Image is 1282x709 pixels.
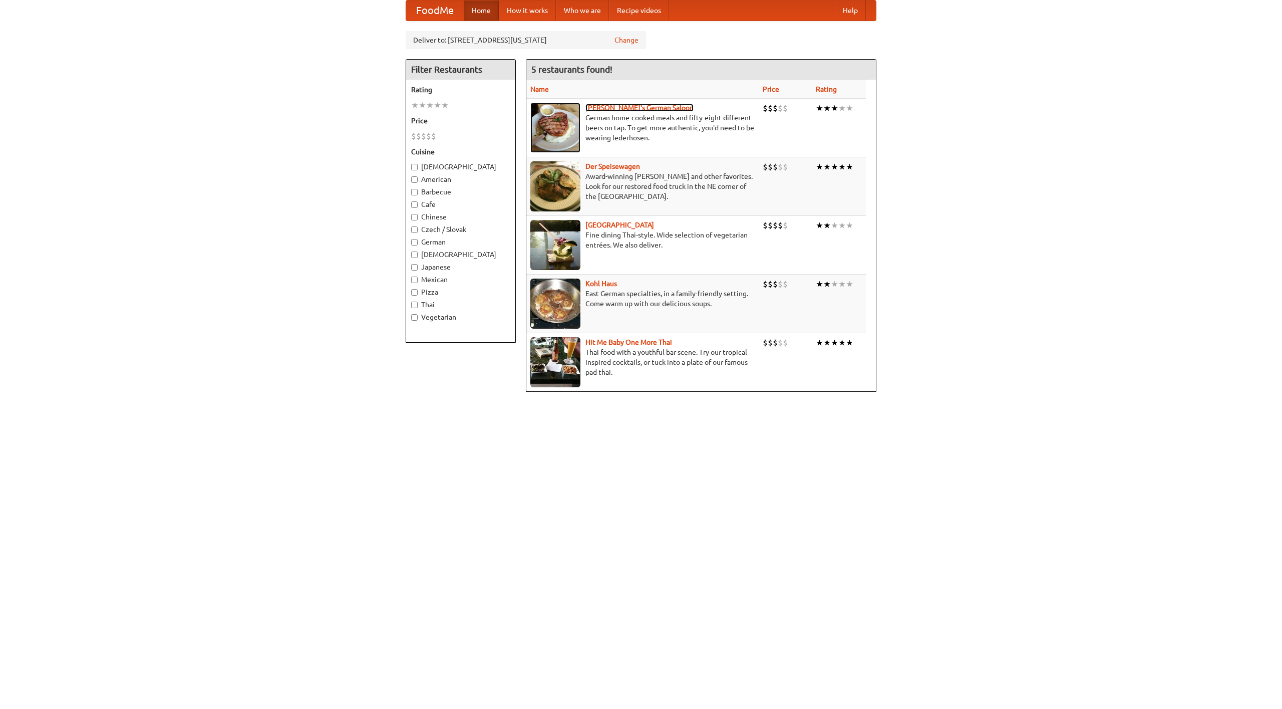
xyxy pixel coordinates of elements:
li: $ [431,131,436,142]
label: Pizza [411,287,510,297]
li: ★ [846,337,853,348]
li: ★ [846,279,853,290]
a: [PERSON_NAME]'s German Saloon [585,104,694,112]
a: How it works [499,1,556,21]
a: Who we are [556,1,609,21]
li: $ [778,161,783,172]
a: Hit Me Baby One More Thai [585,338,672,346]
li: ★ [831,220,838,231]
p: Fine dining Thai-style. Wide selection of vegetarian entrées. We also deliver. [530,230,755,250]
li: $ [778,103,783,114]
h5: Price [411,116,510,126]
li: $ [768,279,773,290]
a: Home [464,1,499,21]
input: Cafe [411,201,418,208]
li: ★ [831,279,838,290]
p: Thai food with a youthful bar scene. Try our tropical inspired cocktails, or tuck into a plate of... [530,347,755,377]
h5: Rating [411,85,510,95]
li: ★ [823,337,831,348]
li: ★ [838,161,846,172]
input: Czech / Slovak [411,226,418,233]
h5: Cuisine [411,147,510,157]
p: German home-cooked meals and fifty-eight different beers on tap. To get more authentic, you'd nee... [530,113,755,143]
li: ★ [816,103,823,114]
a: Kohl Haus [585,280,617,288]
li: ★ [838,337,846,348]
label: Czech / Slovak [411,224,510,234]
li: ★ [831,337,838,348]
input: [DEMOGRAPHIC_DATA] [411,164,418,170]
label: Japanese [411,262,510,272]
li: ★ [816,337,823,348]
li: $ [783,279,788,290]
li: ★ [846,220,853,231]
li: ★ [816,161,823,172]
li: ★ [434,100,441,111]
li: ★ [419,100,426,111]
li: ★ [823,279,831,290]
p: East German specialties, in a family-friendly setting. Come warm up with our delicious soups. [530,289,755,309]
li: ★ [816,220,823,231]
p: Award-winning [PERSON_NAME] and other favorites. Look for our restored food truck in the NE corne... [530,171,755,201]
li: ★ [426,100,434,111]
li: ★ [816,279,823,290]
div: Deliver to: [STREET_ADDRESS][US_STATE] [406,31,646,49]
input: Pizza [411,289,418,296]
li: $ [763,220,768,231]
img: babythai.jpg [530,337,580,387]
input: Vegetarian [411,314,418,321]
li: ★ [831,103,838,114]
li: $ [763,103,768,114]
a: Der Speisewagen [585,162,640,170]
li: ★ [411,100,419,111]
input: Mexican [411,277,418,283]
li: ★ [838,220,846,231]
li: $ [768,161,773,172]
label: Chinese [411,212,510,222]
li: ★ [831,161,838,172]
a: Recipe videos [609,1,669,21]
li: $ [426,131,431,142]
li: $ [763,279,768,290]
label: American [411,174,510,184]
li: ★ [838,279,846,290]
li: $ [778,279,783,290]
input: Japanese [411,264,418,271]
li: $ [773,337,778,348]
a: Name [530,85,549,93]
ng-pluralize: 5 restaurants found! [531,65,612,74]
img: kohlhaus.jpg [530,279,580,329]
input: [DEMOGRAPHIC_DATA] [411,252,418,258]
label: [DEMOGRAPHIC_DATA] [411,250,510,260]
li: ★ [823,161,831,172]
a: Rating [816,85,837,93]
li: $ [411,131,416,142]
a: Change [614,35,638,45]
li: $ [763,337,768,348]
li: $ [783,103,788,114]
label: German [411,237,510,247]
li: ★ [846,103,853,114]
img: satay.jpg [530,220,580,270]
li: $ [778,337,783,348]
input: Chinese [411,214,418,220]
label: Thai [411,300,510,310]
li: ★ [846,161,853,172]
h4: Filter Restaurants [406,60,515,80]
li: $ [773,103,778,114]
li: $ [773,279,778,290]
li: $ [768,337,773,348]
li: $ [768,103,773,114]
li: $ [783,161,788,172]
li: $ [416,131,421,142]
label: Cafe [411,199,510,209]
a: Price [763,85,779,93]
li: ★ [838,103,846,114]
a: FoodMe [406,1,464,21]
a: [GEOGRAPHIC_DATA] [585,221,654,229]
